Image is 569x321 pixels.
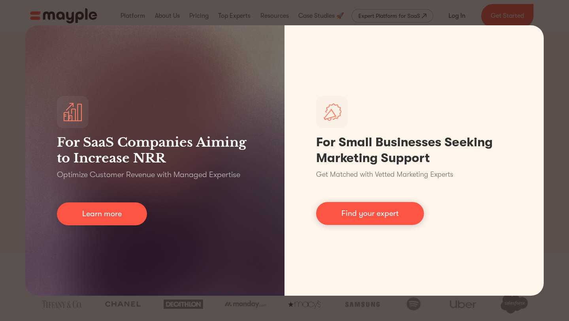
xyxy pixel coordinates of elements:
h3: For SaaS Companies Aiming to Increase NRR [57,134,253,166]
p: Optimize Customer Revenue with Managed Expertise [57,169,240,180]
h1: For Small Businesses Seeking Marketing Support [316,134,512,166]
p: Get Matched with Vetted Marketing Experts [316,169,453,180]
a: Find your expert [316,202,424,225]
a: Learn more [57,202,147,225]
